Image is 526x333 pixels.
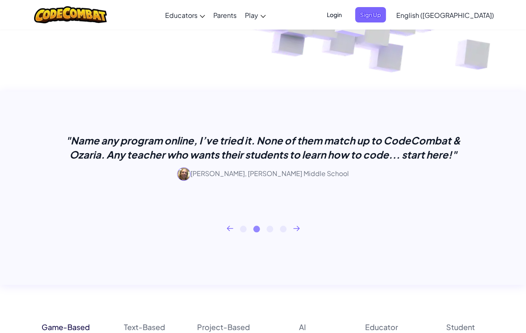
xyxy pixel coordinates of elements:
img: CodeCombat logo [34,6,107,23]
div: Game-Based [42,322,90,332]
img: avatar [177,167,190,181]
p: [PERSON_NAME], [PERSON_NAME] Middle School [55,167,471,181]
p: "Name any program online, I’ve tried it. None of them match up to CodeCombat & Ozaria. Any teache... [55,133,471,162]
span: Educators [165,11,198,20]
a: Play [241,4,270,26]
div: Educator [365,322,398,332]
span: English ([GEOGRAPHIC_DATA]) [396,11,494,20]
div: Student [446,322,475,332]
button: 1 [240,226,247,232]
span: Play [245,11,258,20]
button: 4 [280,226,286,232]
a: Parents [209,4,241,26]
div: Text-Based [124,322,165,332]
div: Project-Based [197,322,250,332]
button: 2 [253,226,260,232]
button: 3 [267,226,273,232]
a: Educators [161,4,209,26]
a: English ([GEOGRAPHIC_DATA]) [392,4,498,26]
button: Sign Up [355,7,386,22]
button: Login [322,7,347,22]
div: AI [299,322,306,332]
